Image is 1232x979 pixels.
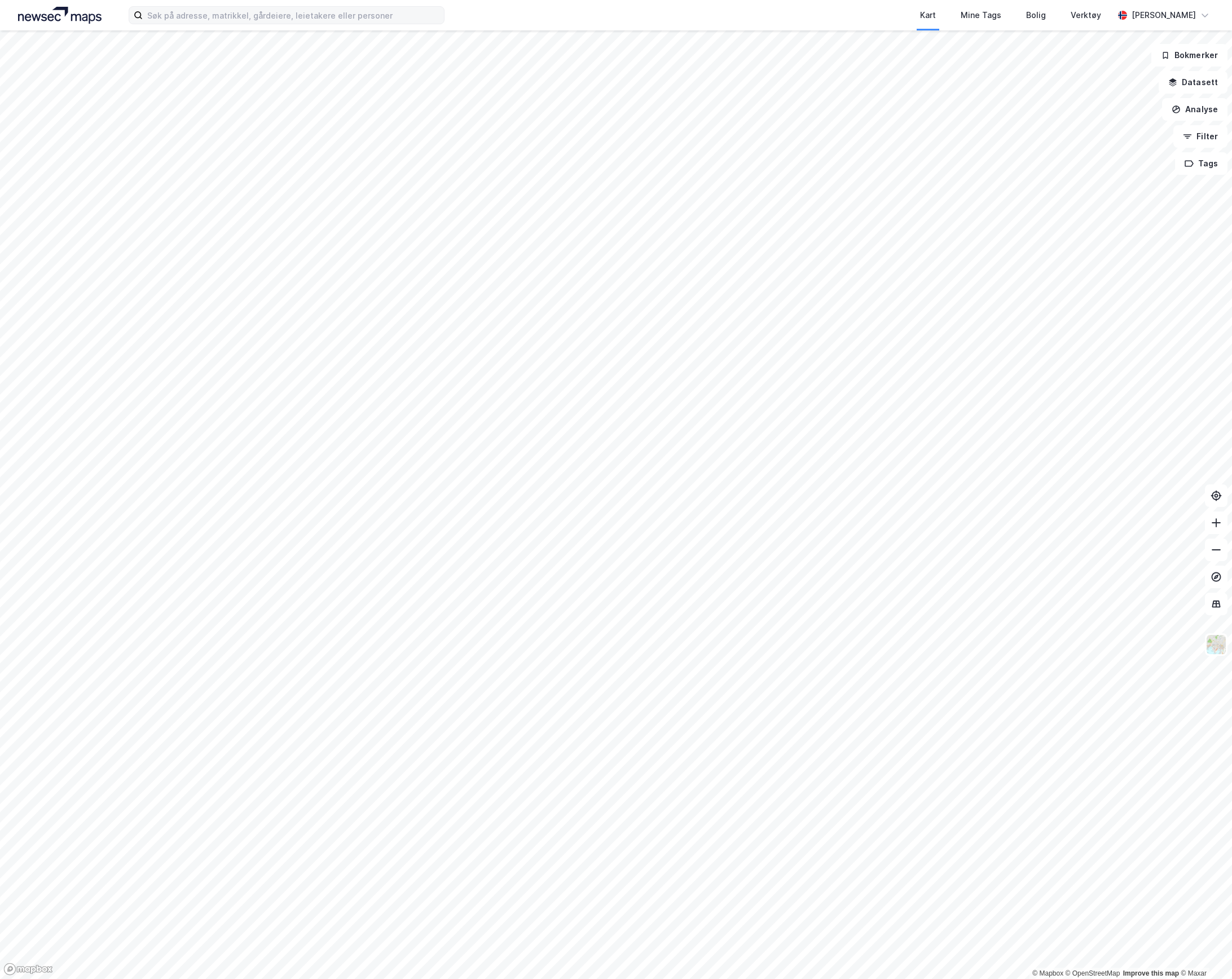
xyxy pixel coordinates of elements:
input: Søk på adresse, matrikkel, gårdeiere, leietakere eller personer [143,7,444,24]
div: Mine Tags [961,8,1001,22]
div: Verktøy [1071,8,1101,22]
iframe: Chat Widget [1176,925,1232,979]
div: Kart [920,8,936,22]
div: Bolig [1026,8,1046,22]
img: logo.a4113a55bc3d86da70a041830d287a7e.svg [18,7,102,24]
div: Kontrollprogram for chat [1176,925,1232,979]
div: [PERSON_NAME] [1132,8,1196,22]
